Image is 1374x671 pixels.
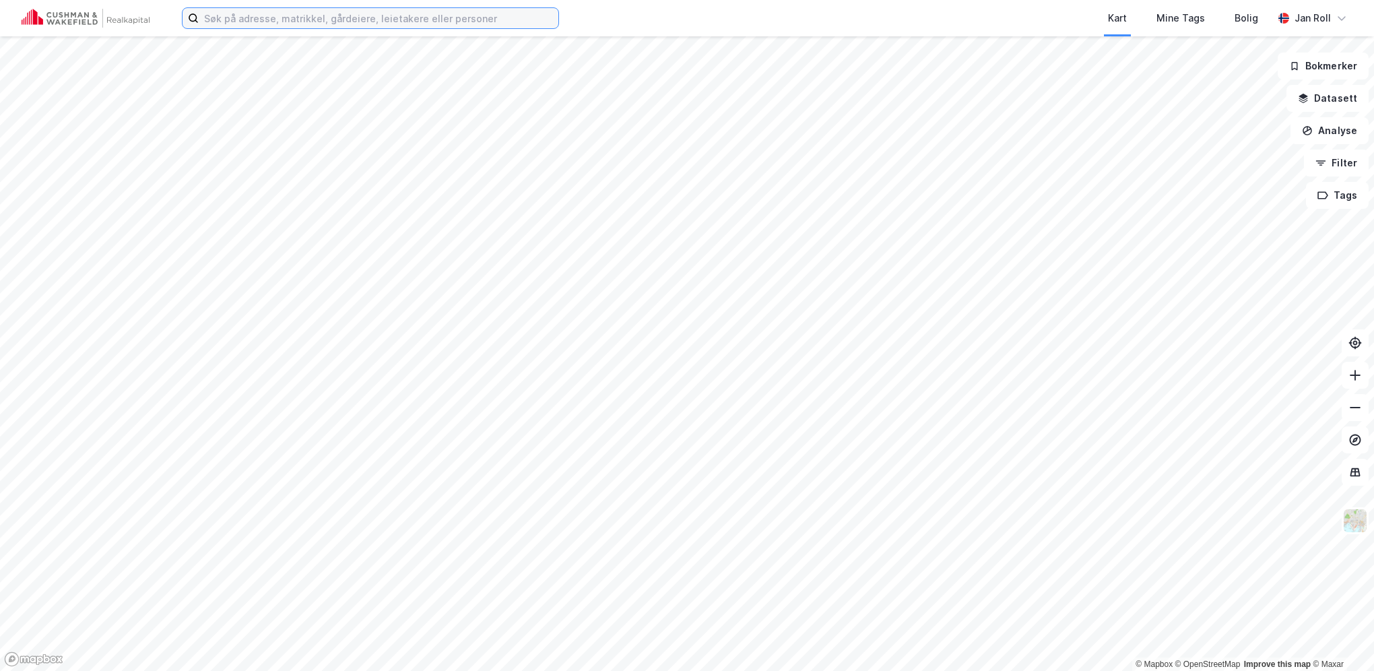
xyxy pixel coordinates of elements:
a: Mapbox homepage [4,651,63,667]
div: Kontrollprogram for chat [1307,606,1374,671]
button: Datasett [1286,85,1369,112]
a: OpenStreetMap [1175,660,1241,669]
iframe: Chat Widget [1307,606,1374,671]
div: Mine Tags [1156,10,1205,26]
button: Analyse [1290,117,1369,144]
button: Tags [1306,182,1369,209]
button: Bokmerker [1278,53,1369,79]
div: Bolig [1235,10,1258,26]
div: Kart [1108,10,1127,26]
img: cushman-wakefield-realkapital-logo.202ea83816669bd177139c58696a8fa1.svg [22,9,150,28]
button: Filter [1304,150,1369,177]
a: Mapbox [1136,660,1173,669]
div: Jan Roll [1295,10,1331,26]
a: Improve this map [1244,660,1311,669]
input: Søk på adresse, matrikkel, gårdeiere, leietakere eller personer [199,8,558,28]
img: Z [1342,508,1368,534]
